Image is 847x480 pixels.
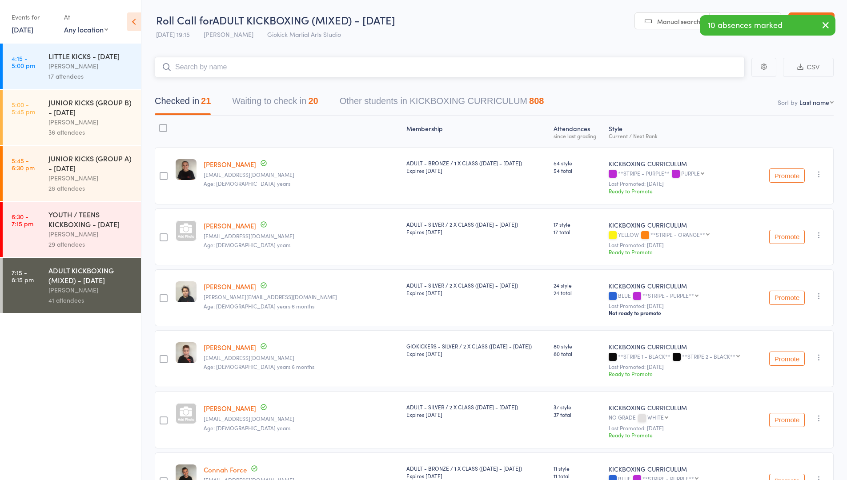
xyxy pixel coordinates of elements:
[554,289,602,296] span: 24 total
[609,303,755,309] small: Last Promoted: [DATE]
[48,295,133,305] div: 41 attendees
[204,233,400,239] small: Jimbobx28@gmail.com
[554,472,602,480] span: 11 total
[48,183,133,193] div: 28 attendees
[554,228,602,236] span: 17 total
[769,352,805,366] button: Promote
[783,58,834,77] button: CSV
[204,294,400,300] small: Kelly.foster519@gmail.com
[204,465,247,474] a: Connah Force
[609,281,755,290] div: KICKBOXING CURRICULUM
[609,133,755,139] div: Current / Next Rank
[609,364,755,370] small: Last Promoted: [DATE]
[204,241,290,248] span: Age: [DEMOGRAPHIC_DATA] years
[406,289,546,296] div: Expires [DATE]
[647,414,664,420] div: WHITE
[554,133,602,139] div: since last grading
[554,403,602,411] span: 37 style
[48,97,133,117] div: JUNIOR KICKS (GROUP B) - [DATE]
[12,157,35,171] time: 5:45 - 6:30 pm
[64,24,108,34] div: Any location
[12,55,35,69] time: 4:15 - 5:00 pm
[48,173,133,183] div: [PERSON_NAME]
[48,127,133,137] div: 36 attendees
[176,342,197,363] img: image1532775786.png
[609,464,755,473] div: KICKBOXING CURRICULUM
[700,15,835,36] div: 10 absences marked
[609,242,755,248] small: Last Promoted: [DATE]
[204,424,290,432] span: Age: [DEMOGRAPHIC_DATA] years
[155,57,745,77] input: Search by name
[609,187,755,195] div: Ready to Promote
[3,202,141,257] a: 6:30 -7:15 pmYOUTH / TEENS KICKBOXING - [DATE][PERSON_NAME]29 attendees
[406,411,546,418] div: Expires [DATE]
[406,159,546,174] div: ADULT - BRONZE / 1 X CLASS ([DATE] - [DATE])
[48,61,133,71] div: [PERSON_NAME]
[406,167,546,174] div: Expires [DATE]
[204,282,256,291] a: [PERSON_NAME]
[176,281,197,302] img: image1579624327.png
[204,355,400,361] small: Sineadcburns@hotmail.com
[609,425,755,431] small: Last Promoted: [DATE]
[308,96,318,106] div: 20
[554,464,602,472] span: 11 style
[12,24,33,34] a: [DATE]
[48,239,133,249] div: 29 attendees
[609,342,755,351] div: KICKBOXING CURRICULUM
[12,213,33,227] time: 6:30 - 7:15 pm
[201,96,211,106] div: 21
[340,92,544,115] button: Other students in KICKBOXING CURRICULUM808
[204,180,290,187] span: Age: [DEMOGRAPHIC_DATA] years
[769,291,805,305] button: Promote
[406,350,546,357] div: Expires [DATE]
[64,10,108,24] div: At
[554,167,602,174] span: 54 total
[406,220,546,236] div: ADULT - SILVER / 2 X CLASS ([DATE] - [DATE])
[406,472,546,480] div: Expires [DATE]
[406,342,546,357] div: GIOKICKERS - SILVER / 2 X CLASS ([DATE] - [DATE])
[267,30,341,39] span: Giokick Martial Arts Studio
[609,159,755,168] div: KICKBOXING CURRICULUM
[204,416,400,422] small: Xosoph04@gmail.com
[609,353,755,361] div: **STRIPE 1 - BLACK**
[406,464,546,480] div: ADULT - BRONZE / 1 X CLASS ([DATE] - [DATE])
[681,170,700,176] div: PURPLE
[12,10,55,24] div: Events for
[204,363,314,370] span: Age: [DEMOGRAPHIC_DATA] years 6 months
[769,230,805,244] button: Promote
[609,292,755,300] div: BLUE
[3,90,141,145] a: 5:00 -5:45 pmJUNIOR KICKS (GROUP B) - [DATE][PERSON_NAME]36 attendees
[554,281,602,289] span: 24 style
[609,370,755,377] div: Ready to Promote
[605,120,759,143] div: Style
[12,101,35,115] time: 5:00 - 5:45 pm
[204,160,256,169] a: [PERSON_NAME]
[3,258,141,313] a: 7:15 -8:15 pmADULT KICKBOXING (MIXED) - [DATE][PERSON_NAME]41 attendees
[48,265,133,285] div: ADULT KICKBOXING (MIXED) - [DATE]
[406,403,546,418] div: ADULT - SILVER / 2 X CLASS ([DATE] - [DATE])
[769,413,805,427] button: Promote
[609,232,755,239] div: YELLOW
[176,159,197,180] img: image1532970212.png
[769,168,805,183] button: Promote
[156,30,190,39] span: [DATE] 19:15
[554,159,602,167] span: 54 style
[204,221,256,230] a: [PERSON_NAME]
[12,269,34,283] time: 7:15 - 8:15 pm
[554,342,602,350] span: 80 style
[403,120,550,143] div: Membership
[204,404,256,413] a: [PERSON_NAME]
[204,302,314,310] span: Age: [DEMOGRAPHIC_DATA] years 6 months
[156,12,213,27] span: Roll Call for
[48,153,133,173] div: JUNIOR KICKS (GROUP A) - [DATE]
[554,220,602,228] span: 17 style
[554,350,602,357] span: 80 total
[48,71,133,81] div: 17 attendees
[48,51,133,61] div: LITTLE KICKS - [DATE]
[609,220,755,229] div: KICKBOXING CURRICULUM
[204,343,256,352] a: [PERSON_NAME]
[48,285,133,295] div: [PERSON_NAME]
[48,209,133,229] div: YOUTH / TEENS KICKBOXING - [DATE]
[204,30,253,39] span: [PERSON_NAME]
[48,117,133,127] div: [PERSON_NAME]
